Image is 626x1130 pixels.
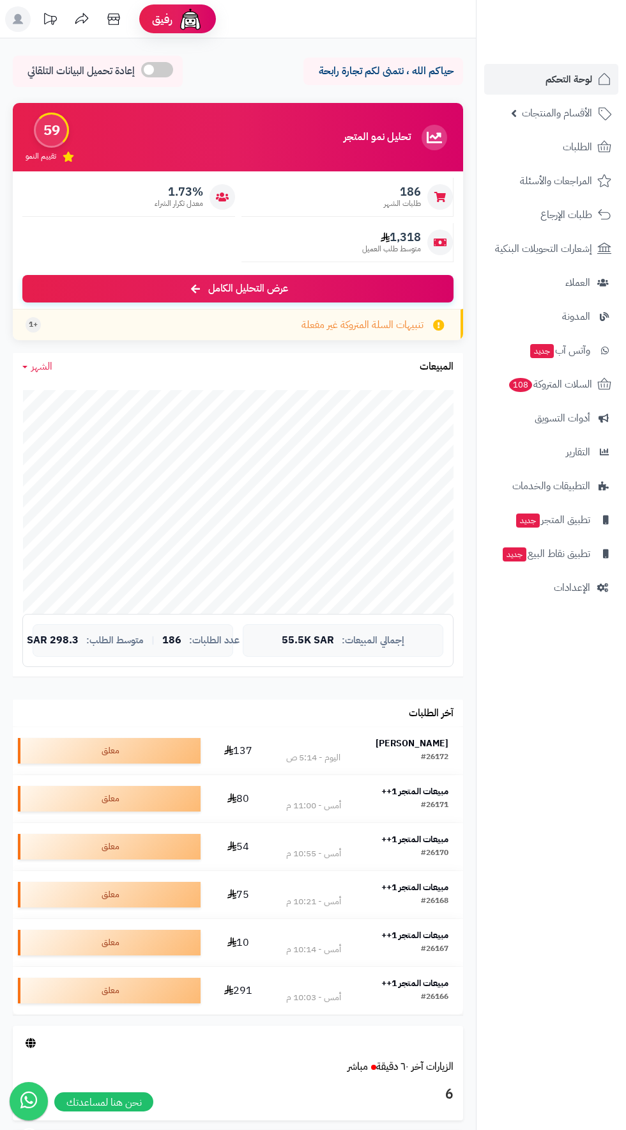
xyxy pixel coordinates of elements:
[512,477,590,495] span: التطبيقات والخدمات
[18,882,201,907] div: معلق
[530,344,554,358] span: جديد
[286,751,340,764] div: اليوم - 5:14 ص
[18,930,201,955] div: معلق
[421,847,448,860] div: #26170
[520,172,592,190] span: المراجعات والأسئلة
[313,64,454,79] p: حياكم الله ، نتمنى لكم تجارة رابحة
[152,12,172,27] span: رفيق
[18,738,201,764] div: معلق
[22,1084,454,1106] h3: 6
[501,545,590,563] span: تطبيق نقاط البيع
[206,775,271,822] td: 80
[546,70,592,88] span: لوحة التحكم
[484,403,618,434] a: أدوات التسويق
[302,318,424,333] span: تنبيهات السلة المتروكة غير مفعلة
[22,275,454,302] a: عرض التحليل الكامل
[286,895,341,908] div: أمس - 10:21 م
[151,636,155,645] span: |
[484,267,618,298] a: العملاء
[362,230,421,244] span: 1,318
[540,206,592,224] span: طلبات الإرجاع
[189,635,240,646] span: عدد الطلبات:
[484,538,618,569] a: تطبيق نقاط البيعجديد
[515,511,590,529] span: تطبيق المتجر
[539,17,614,43] img: logo-2.png
[503,547,526,561] span: جديد
[484,200,618,230] a: طلبات الإرجاع
[484,166,618,196] a: المراجعات والأسئلة
[529,341,590,359] span: وآتس آب
[384,185,421,199] span: 186
[27,635,79,647] span: 298.3 SAR
[362,244,421,255] span: متوسط طلب العميل
[286,847,341,860] div: أمس - 10:55 م
[286,943,341,956] div: أمس - 10:14 م
[86,635,144,646] span: متوسط الطلب:
[381,833,448,846] strong: مبيعات المتجر 1++
[178,6,203,32] img: ai-face.png
[484,471,618,501] a: التطبيقات والخدمات
[162,635,181,647] span: 186
[18,978,201,1003] div: معلق
[484,132,618,162] a: الطلبات
[484,335,618,366] a: وآتس آبجديد
[508,375,592,393] span: السلات المتروكة
[484,505,618,535] a: تطبيق المتجرجديد
[34,6,66,35] a: تحديثات المنصة
[286,799,341,812] div: أمس - 11:00 م
[420,361,454,373] h3: المبيعات
[554,579,590,597] span: الإعدادات
[376,737,448,750] strong: [PERSON_NAME]
[344,132,411,143] h3: تحليل نمو المتجر
[421,799,448,812] div: #26171
[206,919,271,966] td: 10
[562,308,590,326] span: المدونة
[22,359,52,374] a: الشهر
[484,437,618,467] a: التقارير
[27,64,135,79] span: إعادة تحميل البيانات التلقائي
[26,151,56,162] span: تقييم النمو
[484,572,618,603] a: الإعدادات
[522,104,592,122] span: الأقسام والمنتجات
[29,319,38,330] span: +1
[508,377,533,393] span: 108
[421,943,448,956] div: #26167
[381,881,448,894] strong: مبيعات المتجر 1++
[381,977,448,990] strong: مبيعات المتجر 1++
[409,708,454,719] h3: آخر الطلبات
[381,929,448,942] strong: مبيعات المتجر 1++
[206,727,271,774] td: 137
[347,1059,454,1074] a: الزيارات آخر ٦٠ دقيقةمباشر
[421,991,448,1004] div: #26166
[516,514,540,528] span: جديد
[535,409,590,427] span: أدوات التسويق
[155,198,203,209] span: معدل تكرار الشراء
[421,751,448,764] div: #26172
[495,240,592,258] span: إشعارات التحويلات البنكية
[347,1059,368,1074] small: مباشر
[282,635,334,647] span: 55.5K SAR
[18,786,201,812] div: معلق
[208,281,288,296] span: عرض التحليل الكامل
[384,198,421,209] span: طلبات الشهر
[31,359,52,374] span: الشهر
[286,991,341,1004] div: أمس - 10:03 م
[484,369,618,400] a: السلات المتروكة108
[18,834,201,859] div: معلق
[484,301,618,332] a: المدونة
[566,443,590,461] span: التقارير
[342,635,404,646] span: إجمالي المبيعات:
[206,967,271,1014] td: 291
[381,785,448,798] strong: مبيعات المتجر 1++
[565,274,590,292] span: العملاء
[421,895,448,908] div: #26168
[155,185,203,199] span: 1.73%
[206,823,271,870] td: 54
[206,871,271,918] td: 75
[484,233,618,264] a: إشعارات التحويلات البنكية
[563,138,592,156] span: الطلبات
[484,64,618,95] a: لوحة التحكم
